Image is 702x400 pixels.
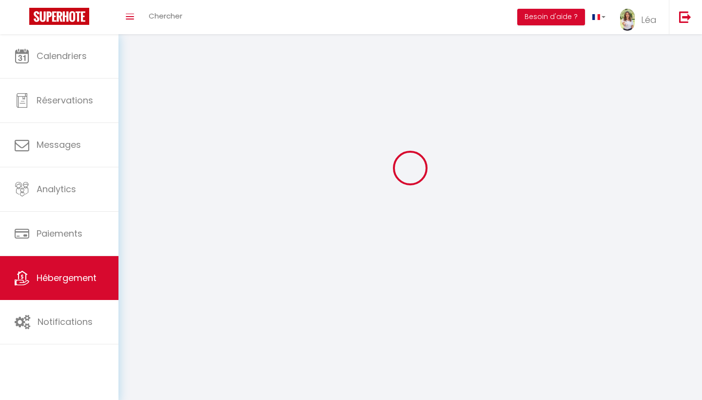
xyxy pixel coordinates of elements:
[641,14,657,26] span: Léa
[38,316,93,328] span: Notifications
[37,183,76,195] span: Analytics
[620,9,635,31] img: ...
[517,9,585,25] button: Besoin d'aide ?
[149,11,182,21] span: Chercher
[37,139,81,151] span: Messages
[37,272,97,284] span: Hébergement
[37,50,87,62] span: Calendriers
[29,8,89,25] img: Super Booking
[37,227,82,240] span: Paiements
[679,11,691,23] img: logout
[37,94,93,106] span: Réservations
